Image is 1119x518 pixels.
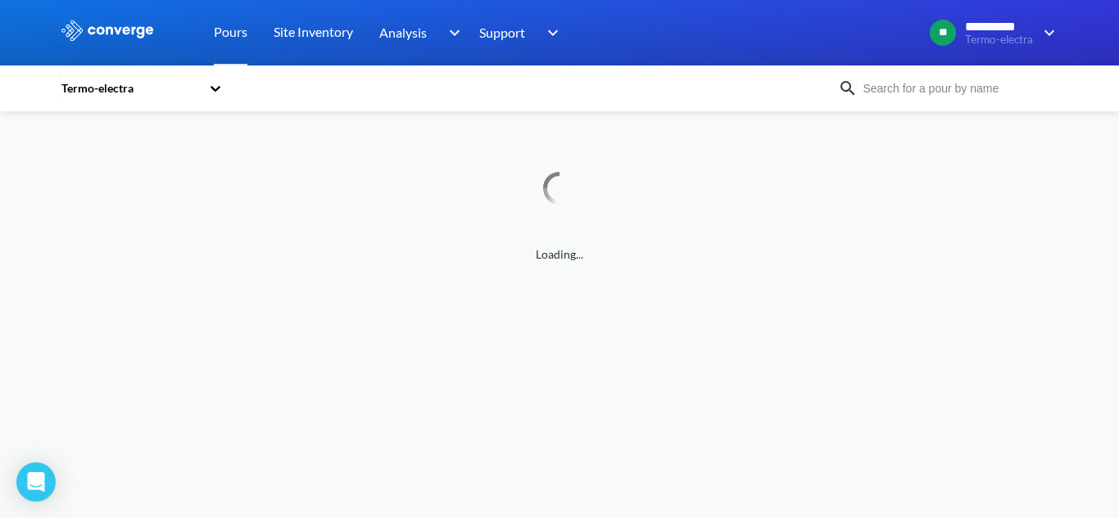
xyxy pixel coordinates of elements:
[965,34,1033,46] span: Termo-electra
[479,22,525,43] span: Support
[60,79,201,97] div: Termo-electra
[1033,23,1059,43] img: downArrow.svg
[858,79,1056,97] input: Search for a pour by name
[60,245,1059,264] span: Loading...
[438,23,464,43] img: downArrow.svg
[16,462,56,502] div: Open Intercom Messenger
[379,22,427,43] span: Analysis
[537,23,563,43] img: downArrow.svg
[838,79,858,98] img: icon-search.svg
[60,20,155,41] img: logo_ewhite.svg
